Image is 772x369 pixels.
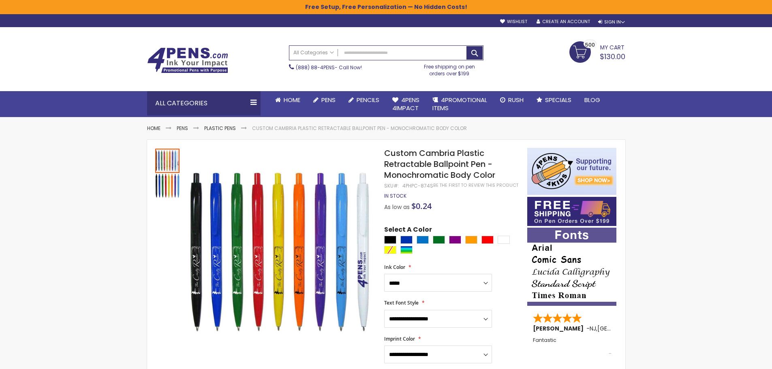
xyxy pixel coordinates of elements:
[384,264,405,271] span: Ink Color
[533,337,612,355] div: Fantastic
[204,125,236,132] a: Plastic Pens
[293,49,334,56] span: All Categories
[585,41,595,49] span: 500
[527,197,616,226] img: Free shipping on orders over $199
[527,148,616,195] img: 4pens 4 kids
[147,91,261,115] div: All Categories
[384,147,495,181] span: Custom Cambria Plastic Retractable Ballpoint Pen - Monochromatic Body Color
[533,324,586,333] span: [PERSON_NAME]
[177,125,188,132] a: Pens
[296,64,335,71] a: (888) 88-4PENS
[296,64,362,71] span: - Call Now!
[426,91,494,117] a: 4PROMOTIONALITEMS
[384,335,415,342] span: Imprint Color
[481,236,494,244] div: Red
[586,324,657,333] span: - ,
[289,46,338,59] a: All Categories
[417,236,429,244] div: Blue Light
[530,91,578,109] a: Specials
[402,183,433,189] div: 4PHPC-874S
[432,96,487,112] span: 4PROMOTIONAL ITEMS
[284,96,300,104] span: Home
[384,203,410,211] span: As low as
[392,96,419,112] span: 4Pens 4impact
[386,91,426,117] a: 4Pens4impact
[147,125,160,132] a: Home
[584,96,600,104] span: Blog
[569,41,625,62] a: $130.00 500
[415,60,483,77] div: Free shipping on pen orders over $199
[537,19,590,25] a: Create an Account
[321,96,336,104] span: Pens
[384,225,432,236] span: Select A Color
[155,173,180,198] div: Custom Cambria Plastic Retractable Ballpoint Pen - Monochromatic Body Color
[384,236,396,244] div: Black
[465,236,477,244] div: Orange
[384,182,399,189] strong: SKU
[598,19,625,25] div: Sign In
[384,192,406,199] span: In stock
[500,19,527,25] a: Wishlist
[545,96,571,104] span: Specials
[494,91,530,109] a: Rush
[155,148,180,173] div: Custom Cambria Plastic Retractable Ballpoint Pen - Monochromatic Body Color
[342,91,386,109] a: Pencils
[411,200,432,211] span: $0.24
[357,96,379,104] span: Pencils
[449,236,461,244] div: Purple
[400,246,413,254] div: Assorted
[590,324,596,333] span: NJ
[597,324,657,333] span: [GEOGRAPHIC_DATA]
[307,91,342,109] a: Pens
[600,51,625,62] span: $130.00
[508,96,524,104] span: Rush
[498,236,510,244] div: White
[384,299,419,306] span: Text Font Style
[155,174,180,198] img: Custom Cambria Plastic Retractable Ballpoint Pen - Monochromatic Body Color
[433,182,518,188] a: Be the first to review this product
[433,236,445,244] div: Green
[252,125,467,132] li: Custom Cambria Plastic Retractable Ballpoint Pen - Monochromatic Body Color
[147,47,228,73] img: 4Pens Custom Pens and Promotional Products
[269,91,307,109] a: Home
[578,91,607,109] a: Blog
[384,193,406,199] div: Availability
[188,160,374,345] img: Custom Cambria Plastic Retractable Ballpoint Pen - Monochromatic Body Color
[400,236,413,244] div: Blue
[527,228,616,306] img: font-personalization-examples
